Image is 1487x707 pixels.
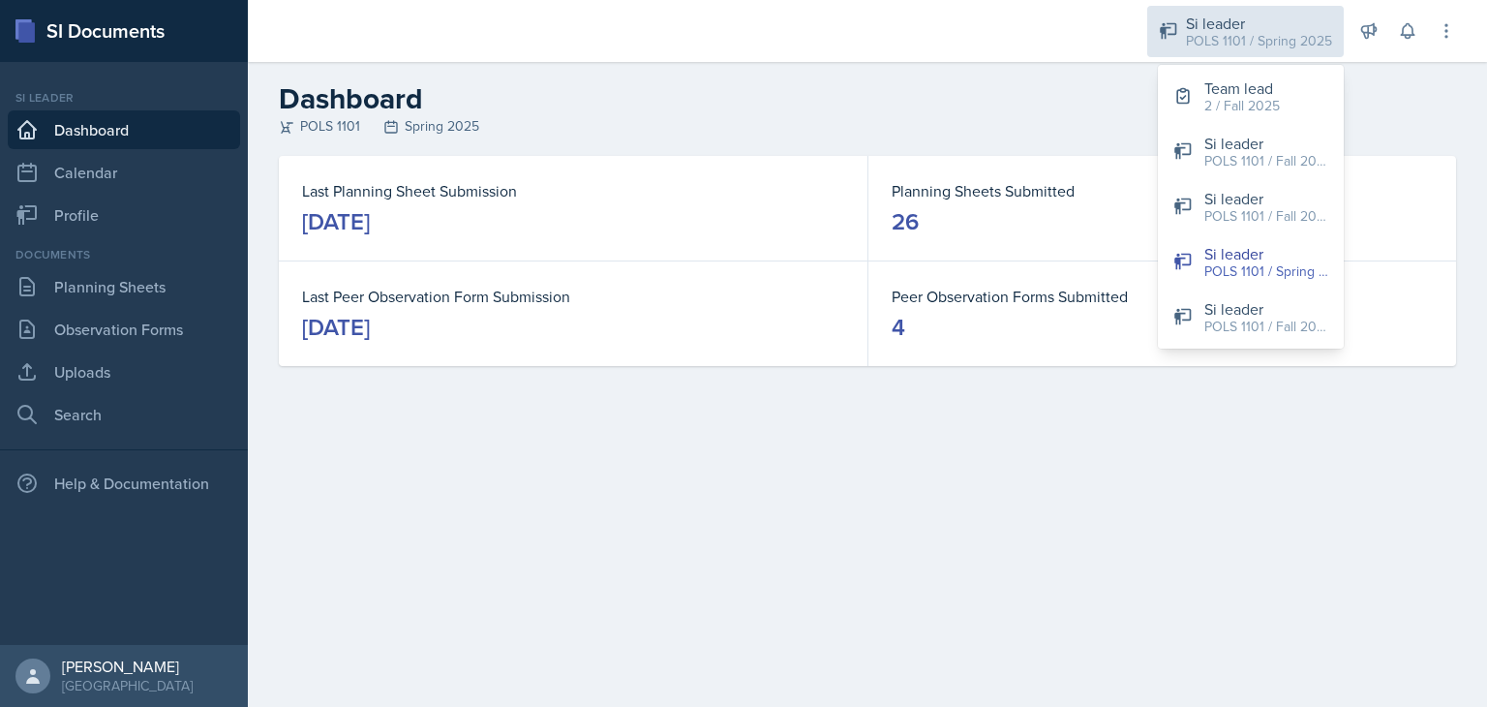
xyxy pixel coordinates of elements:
dt: Planning Sheets Submitted [892,179,1433,202]
a: Planning Sheets [8,267,240,306]
div: Si leader [8,89,240,107]
div: POLS 1101 Spring 2025 [279,116,1456,137]
div: POLS 1101 / Fall 2024 [1204,151,1328,171]
dt: Peer Observation Forms Submitted [892,285,1433,308]
a: Uploads [8,353,240,391]
div: POLS 1101 / Spring 2025 [1186,31,1332,51]
div: Si leader [1204,297,1328,321]
div: [DATE] [302,312,370,343]
div: 4 [892,312,905,343]
div: Si leader [1204,187,1328,210]
h2: Dashboard [279,81,1456,116]
div: Help & Documentation [8,464,240,503]
div: Team lead [1204,77,1280,100]
a: Observation Forms [8,310,240,349]
a: Calendar [8,153,240,192]
a: Search [8,395,240,434]
div: POLS 1101 / Fall 2025 [1204,206,1328,227]
div: [GEOGRAPHIC_DATA] [62,676,193,695]
div: 26 [892,206,919,237]
button: Si leader POLS 1101 / Spring 2025 [1158,234,1344,290]
button: Si leader POLS 1101 / Fall 2024 [1158,124,1344,179]
div: Si leader [1204,132,1328,155]
button: Si leader POLS 1101 / Fall 2023 [1158,290,1344,345]
a: Dashboard [8,110,240,149]
div: POLS 1101 / Fall 2023 [1204,317,1328,337]
div: [DATE] [302,206,370,237]
div: 2 / Fall 2025 [1204,96,1280,116]
div: [PERSON_NAME] [62,657,193,676]
dt: Last Planning Sheet Submission [302,179,844,202]
div: Si leader [1186,12,1332,35]
dt: Last Peer Observation Form Submission [302,285,844,308]
div: Si leader [1204,242,1328,265]
a: Profile [8,196,240,234]
div: Documents [8,246,240,263]
button: Si leader POLS 1101 / Fall 2025 [1158,179,1344,234]
div: POLS 1101 / Spring 2025 [1204,261,1328,282]
button: Team lead 2 / Fall 2025 [1158,69,1344,124]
